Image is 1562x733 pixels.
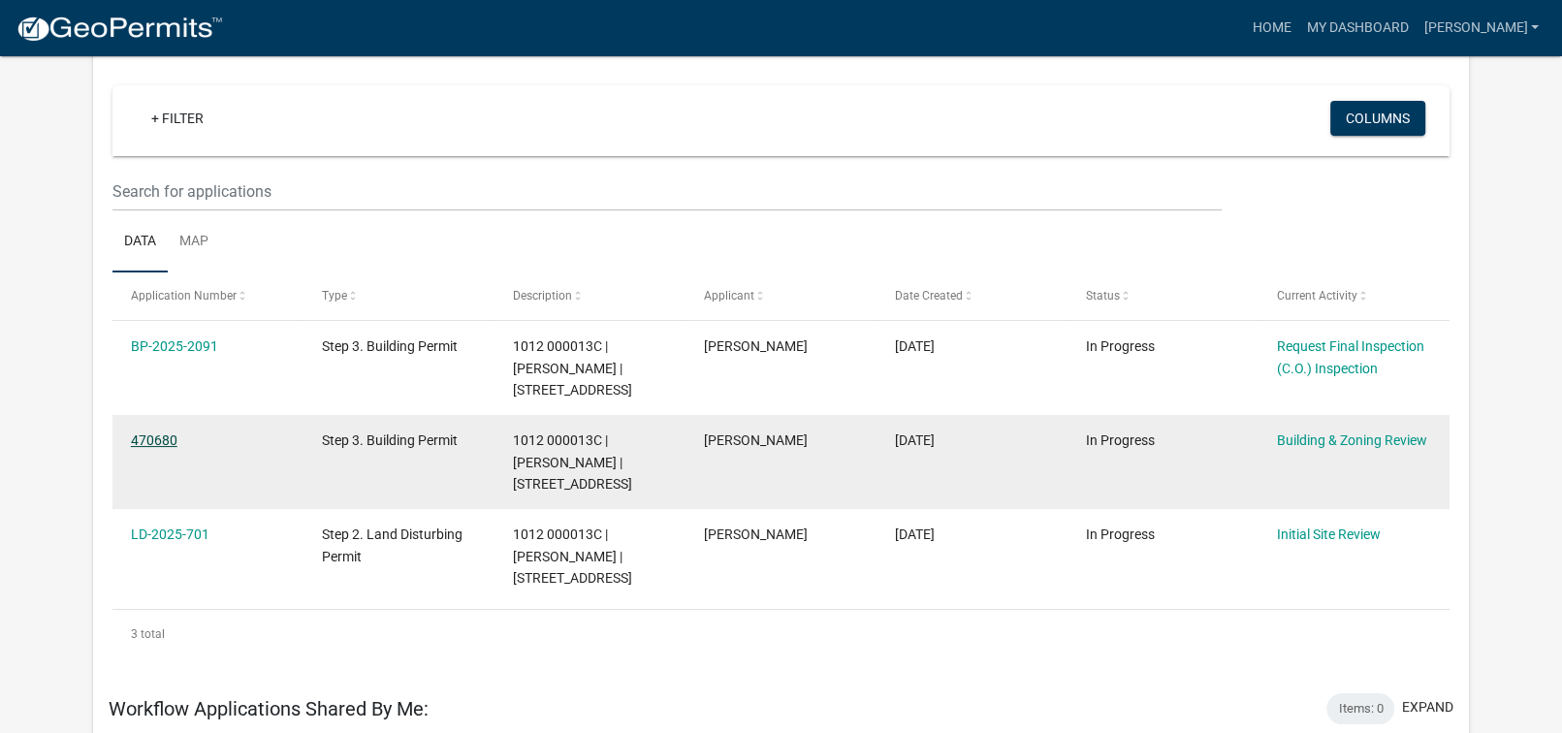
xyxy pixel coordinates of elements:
span: In Progress [1086,432,1155,448]
span: In Progress [1086,526,1155,542]
span: Applicant [704,289,754,303]
span: Step 3. Building Permit [322,338,458,354]
span: Status [1086,289,1120,303]
span: Current Activity [1277,289,1357,303]
button: expand [1402,697,1453,717]
a: Map [168,211,220,273]
input: Search for applications [112,172,1223,211]
a: 470680 [131,432,177,448]
a: Building & Zoning Review [1277,432,1427,448]
span: 08/28/2025 [895,526,935,542]
span: 08/28/2025 [895,432,935,448]
div: collapse [93,50,1470,678]
a: Request Final Inspection (C.O.) Inspection [1277,338,1424,376]
span: 1012 000013C | HIXSON RONALD W | 1183 STATE LINE RD N [513,338,632,398]
a: [PERSON_NAME] [1416,10,1546,47]
a: + Filter [136,101,219,136]
datatable-header-cell: Type [303,272,494,319]
datatable-header-cell: Description [494,272,685,319]
a: Home [1244,10,1298,47]
span: Ronald W [704,338,808,354]
span: Description [513,289,572,303]
span: Step 2. Land Disturbing Permit [322,526,462,564]
datatable-header-cell: Applicant [685,272,877,319]
span: In Progress [1086,338,1155,354]
span: Type [322,289,347,303]
datatable-header-cell: Status [1068,272,1259,319]
h5: Workflow Applications Shared By Me: [109,697,429,720]
button: Columns [1330,101,1425,136]
div: Items: 0 [1326,693,1394,724]
datatable-header-cell: Current Activity [1259,272,1450,319]
a: BP-2025-2091 [131,338,218,354]
span: 09/09/2025 [895,338,935,354]
div: 3 total [112,610,1450,658]
span: Step 3. Building Permit [322,432,458,448]
span: 1012 000013C | HIXSON RONALD W | 1183 STATE LINE RD N [513,432,632,493]
span: 1012 000013C | HIXSON RONALD W | 1183 STATE LINE RD N [513,526,632,587]
span: Date Created [895,289,963,303]
datatable-header-cell: Application Number [112,272,303,319]
span: Ronald W [704,526,808,542]
a: My Dashboard [1298,10,1416,47]
a: LD-2025-701 [131,526,209,542]
span: Ronald W [704,432,808,448]
a: Initial Site Review [1277,526,1381,542]
a: Data [112,211,168,273]
datatable-header-cell: Date Created [877,272,1068,319]
span: Application Number [131,289,237,303]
